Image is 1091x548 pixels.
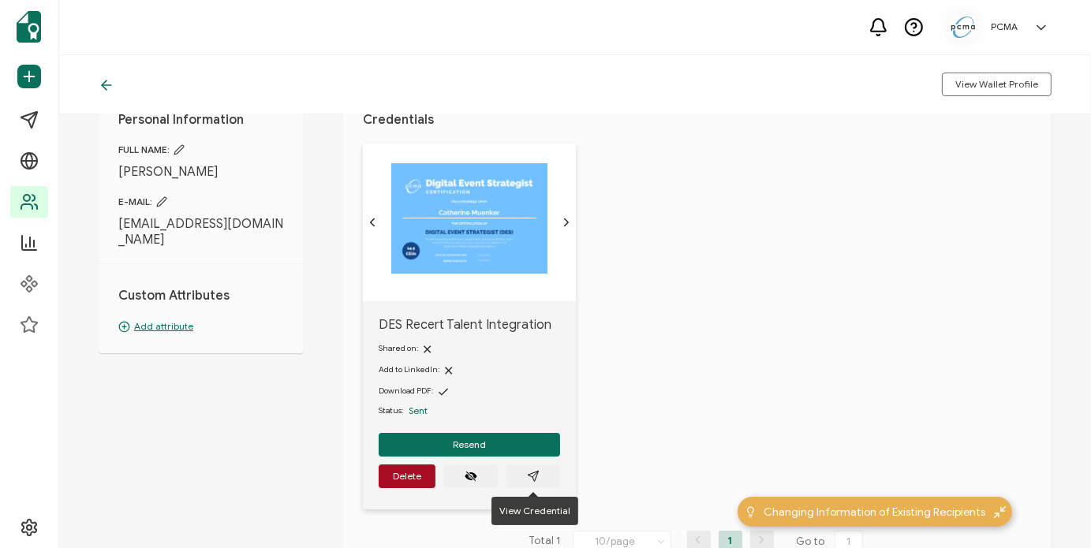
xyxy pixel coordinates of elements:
[491,497,578,525] div: View Credential
[379,364,439,375] span: Add to LinkedIn:
[951,17,975,38] img: 5c892e8a-a8c9-4ab0-b501-e22bba25706e.jpg
[118,319,284,334] p: Add attribute
[379,464,435,488] button: Delete
[955,80,1038,89] span: View Wallet Profile
[453,440,486,449] span: Resend
[465,470,477,483] ion-icon: eye off
[366,216,379,229] ion-icon: chevron back outline
[363,112,1032,128] h1: Credentials
[409,404,428,416] span: Sent
[560,216,573,229] ion-icon: chevron forward outline
[118,216,284,248] span: [EMAIL_ADDRESS][DOMAIN_NAME]
[118,164,284,180] span: [PERSON_NAME]
[379,343,418,353] span: Shared on:
[118,144,284,156] span: FULL NAME:
[17,11,41,43] img: sertifier-logomark-colored.svg
[764,504,986,520] span: Changing Information of Existing Recipients
[118,288,284,304] h1: Custom Attributes
[527,470,540,483] ion-icon: paper plane outline
[379,404,403,417] span: Status:
[118,196,284,208] span: E-MAIL:
[1012,472,1091,548] iframe: Chat Widget
[991,21,1018,32] h5: PCMA
[379,433,560,457] button: Resend
[379,386,433,396] span: Download PDF:
[942,73,1052,96] button: View Wallet Profile
[393,472,421,481] span: Delete
[994,506,1006,518] img: minimize-icon.svg
[118,112,284,128] h1: Personal Information
[379,317,560,333] span: DES Recert Talent Integration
